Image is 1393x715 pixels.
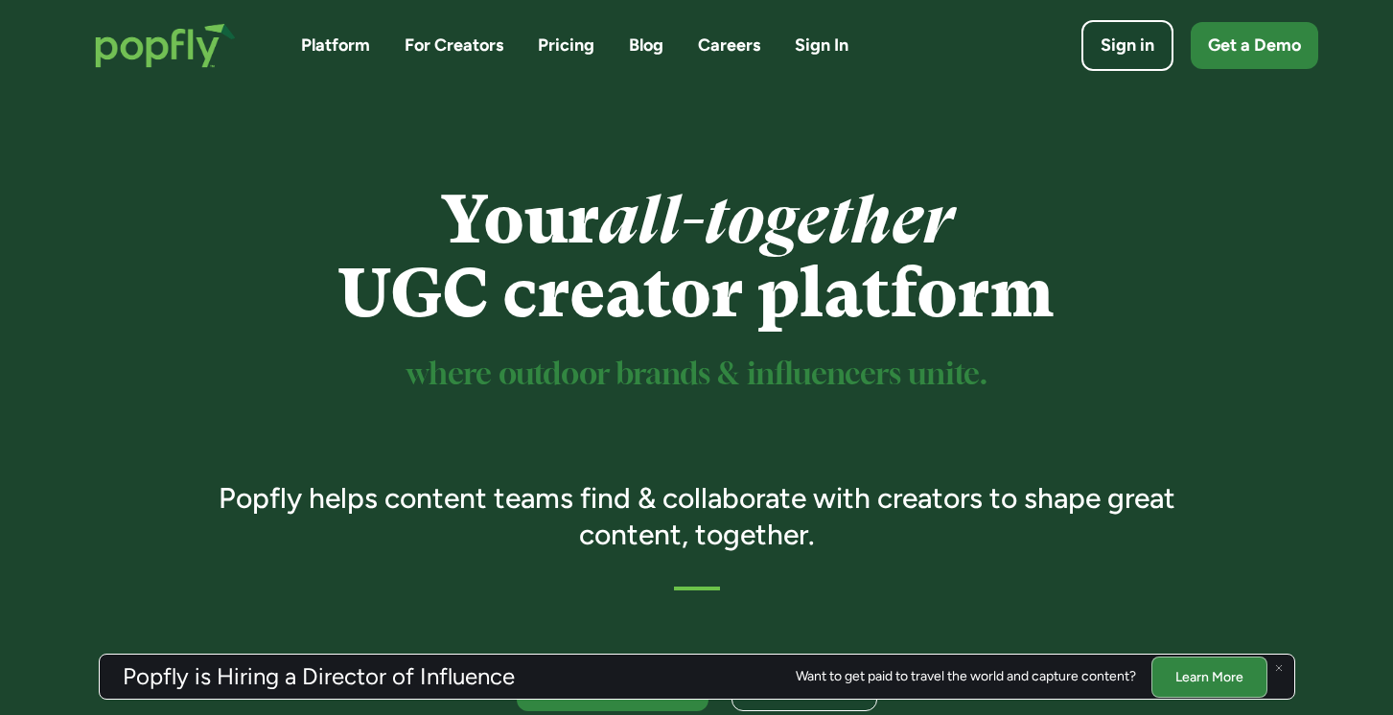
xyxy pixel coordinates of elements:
h3: Popfly helps content teams find & collaborate with creators to shape great content, together. [191,480,1202,552]
sup: where outdoor brands & influencers unite. [406,360,987,390]
a: Sign In [795,34,848,58]
a: Platform [301,34,370,58]
h3: Popfly is Hiring a Director of Influence [123,665,515,688]
h1: Your UGC creator platform [191,183,1202,331]
a: home [76,4,255,87]
a: Sign in [1081,20,1173,71]
a: Pricing [538,34,594,58]
a: Careers [698,34,760,58]
a: Get a Demo [1191,22,1318,69]
div: Sign in [1101,34,1154,58]
div: Get a Demo [1208,34,1301,58]
a: For Creators [405,34,503,58]
div: Want to get paid to travel the world and capture content? [796,669,1136,684]
a: Blog [629,34,663,58]
a: Learn More [1151,656,1267,697]
em: all-together [599,181,953,259]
